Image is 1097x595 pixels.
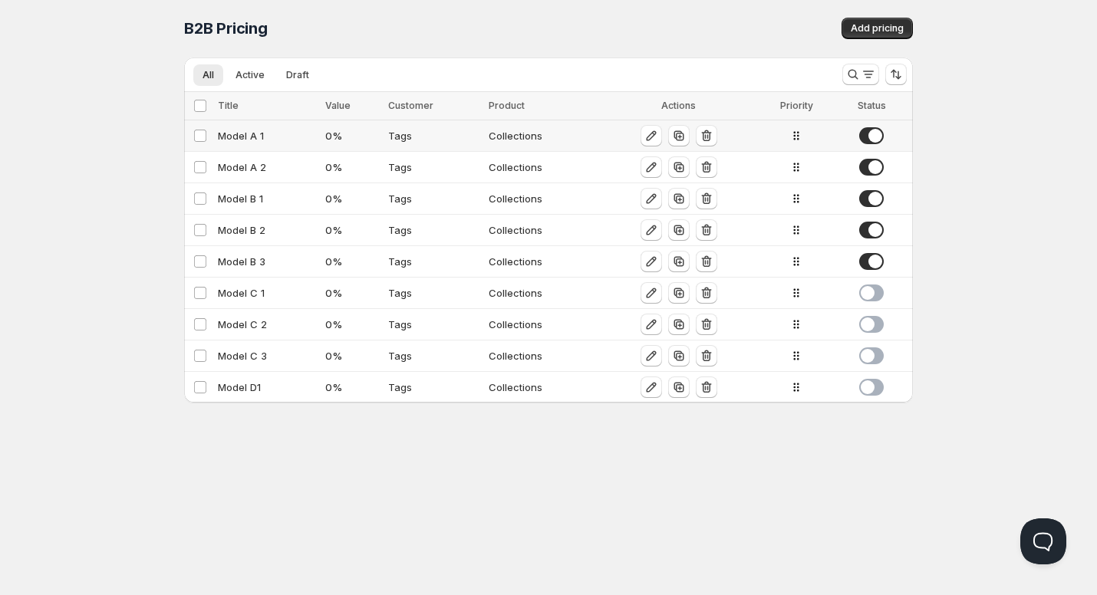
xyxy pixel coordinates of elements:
[218,348,316,363] div: Model C 3
[489,380,595,395] div: Collections
[842,18,913,39] button: Add pricing
[184,19,268,38] span: B2B Pricing
[286,69,309,81] span: Draft
[325,285,380,301] div: 0 %
[388,159,479,175] div: Tags
[325,159,380,175] div: 0 %
[325,222,380,238] div: 0 %
[218,254,316,269] div: Model B 3
[388,348,479,363] div: Tags
[218,159,316,175] div: Model A 2
[218,380,316,395] div: Model D1
[218,317,316,332] div: Model C 2
[489,317,595,332] div: Collections
[489,159,595,175] div: Collections
[842,64,879,85] button: Search and filter results
[489,254,595,269] div: Collections
[325,128,380,143] div: 0 %
[780,100,813,111] span: Priority
[218,100,239,111] span: Title
[388,317,479,332] div: Tags
[489,128,595,143] div: Collections
[388,222,479,238] div: Tags
[489,222,595,238] div: Collections
[489,348,595,363] div: Collections
[388,191,479,206] div: Tags
[218,191,316,206] div: Model B 1
[661,100,696,111] span: Actions
[388,380,479,395] div: Tags
[236,69,265,81] span: Active
[325,191,380,206] div: 0 %
[218,285,316,301] div: Model C 1
[851,22,904,35] span: Add pricing
[858,100,886,111] span: Status
[218,222,316,238] div: Model B 2
[325,348,380,363] div: 0 %
[325,100,351,111] span: Value
[325,317,380,332] div: 0 %
[388,100,433,111] span: Customer
[885,64,907,85] button: Sort the results
[325,254,380,269] div: 0 %
[218,128,316,143] div: Model A 1
[203,69,214,81] span: All
[388,128,479,143] div: Tags
[489,191,595,206] div: Collections
[388,285,479,301] div: Tags
[388,254,479,269] div: Tags
[1020,518,1066,564] iframe: Help Scout Beacon - Open
[325,380,380,395] div: 0 %
[489,100,525,111] span: Product
[489,285,595,301] div: Collections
